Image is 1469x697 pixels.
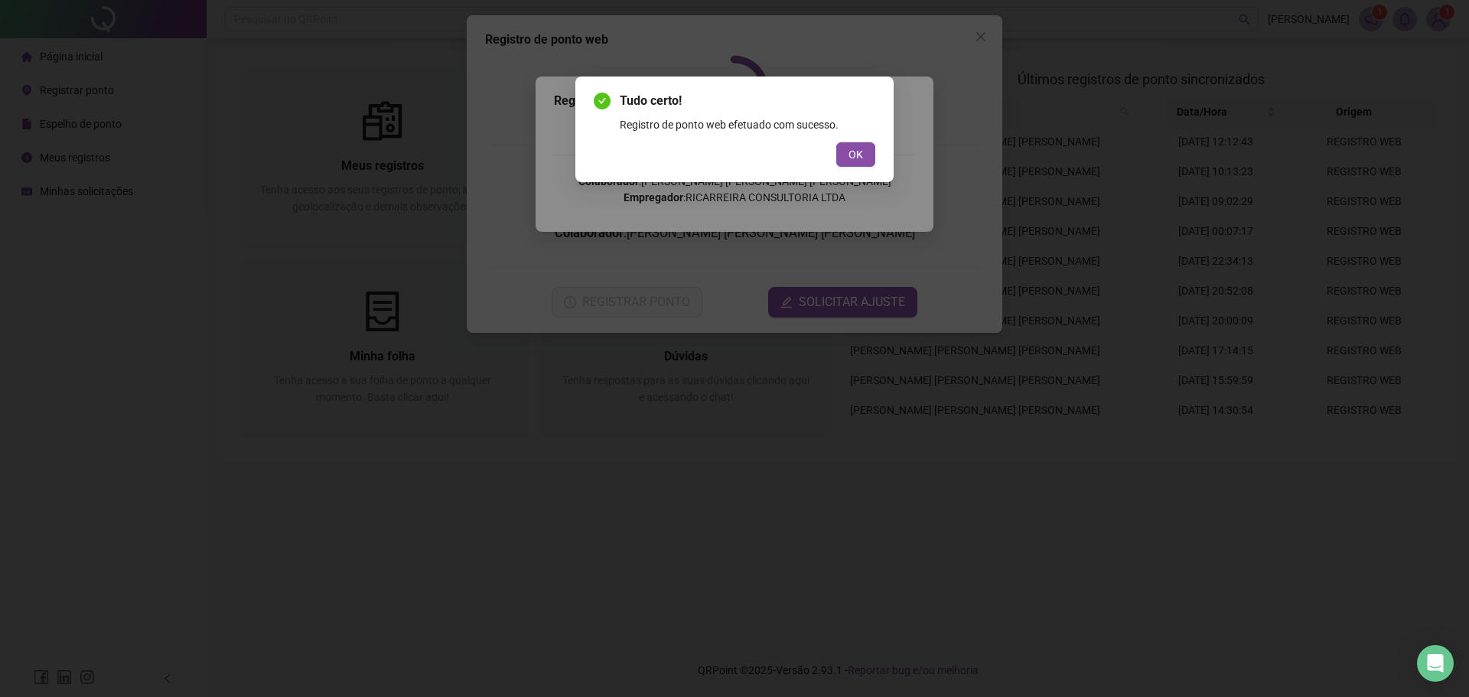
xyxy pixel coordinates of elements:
[849,146,863,163] span: OK
[836,142,875,167] button: OK
[620,92,875,110] span: Tudo certo!
[620,116,875,133] div: Registro de ponto web efetuado com sucesso.
[594,93,611,109] span: check-circle
[1417,645,1454,682] div: Open Intercom Messenger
